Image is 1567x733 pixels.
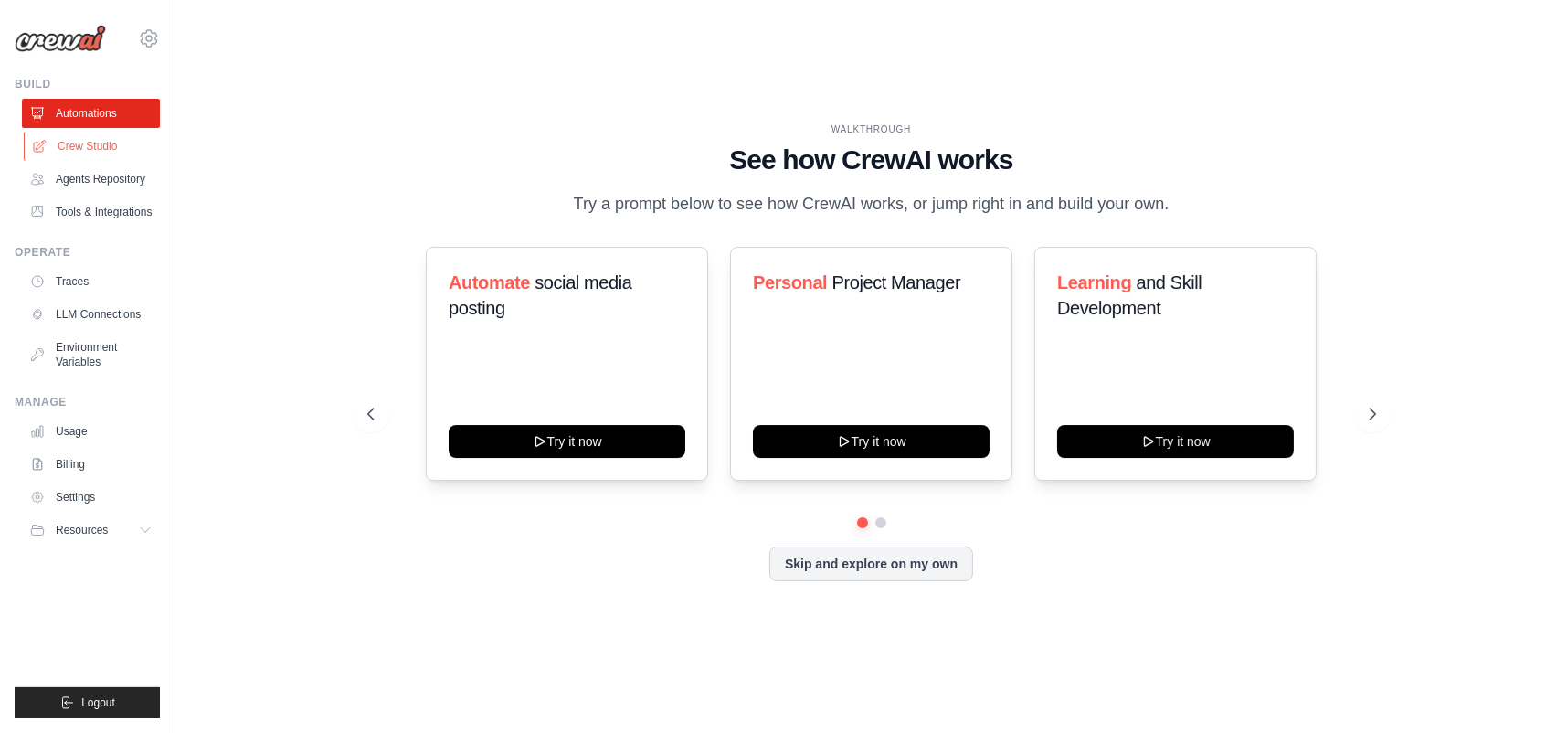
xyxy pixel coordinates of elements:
a: Tools & Integrations [22,197,160,227]
a: Traces [22,267,160,296]
button: Try it now [449,425,685,458]
div: WALKTHROUGH [367,122,1376,136]
iframe: Chat Widget [1476,645,1567,733]
a: Agents Repository [22,165,160,194]
span: social media posting [449,272,632,318]
button: Logout [15,687,160,718]
a: Usage [22,417,160,446]
div: Operate [15,245,160,260]
div: Manage [15,395,160,409]
span: Personal [753,272,827,292]
a: Automations [22,99,160,128]
span: Learning [1057,272,1131,292]
a: Crew Studio [24,132,162,161]
span: Logout [81,696,115,710]
div: Build [15,77,160,91]
a: LLM Connections [22,300,160,329]
a: Settings [22,483,160,512]
span: Automate [449,272,530,292]
button: Try it now [753,425,990,458]
button: Skip and explore on my own [769,547,973,581]
h1: See how CrewAI works [367,143,1376,176]
button: Try it now [1057,425,1294,458]
span: Project Manager [831,272,960,292]
a: Environment Variables [22,333,160,377]
button: Resources [22,515,160,545]
span: Resources [56,523,108,537]
p: Try a prompt below to see how CrewAI works, or jump right in and build your own. [565,191,1179,218]
a: Billing [22,450,160,479]
img: Logo [15,25,106,52]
